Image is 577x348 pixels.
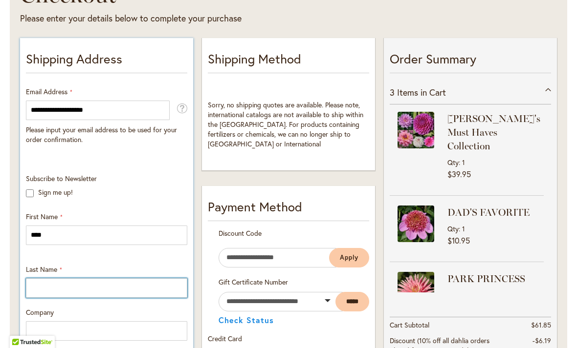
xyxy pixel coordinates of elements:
[462,290,465,300] span: 1
[340,253,358,262] span: Apply
[390,50,551,73] p: Order Summary
[26,174,97,183] span: Subscribe to Newsletter
[462,224,465,233] span: 1
[531,320,551,329] span: $61.85
[329,248,369,267] button: Apply
[447,224,459,233] span: Qty
[447,112,541,153] strong: [PERSON_NAME]'s Must Haves Collection
[447,205,541,219] strong: DAD'S FAVORITE
[20,12,402,25] div: Please enter your details below to complete your purchase
[398,205,434,242] img: DAD'S FAVORITE
[447,158,459,167] span: Qty
[390,86,395,98] span: 3
[208,50,369,73] p: Shipping Method
[447,272,541,286] strong: PARK PRINCESS
[447,235,470,246] span: $10.95
[26,212,58,221] span: First Name
[219,228,262,238] span: Discount Code
[208,100,363,148] span: Sorry, no shipping quotes are available. Please note, international catalogs are not available to...
[26,50,187,73] p: Shipping Address
[7,313,35,341] iframe: Launch Accessibility Center
[38,187,73,197] label: Sign me up!
[208,198,369,221] div: Payment Method
[26,307,54,317] span: Company
[533,336,551,345] span: -$6.19
[219,277,288,287] span: Gift Certificate Number
[219,316,274,324] button: Check Status
[397,86,446,98] span: Items in Cart
[26,87,67,96] span: Email Address
[26,265,57,274] span: Last Name
[447,290,459,300] span: Qty
[398,112,434,148] img: Heather's Must Haves Collection
[398,272,434,308] img: PARK PRINCESS
[390,317,490,333] th: Cart Subtotal
[26,125,177,144] span: Please input your email address to be used for your order confirmation.
[447,169,471,179] span: $39.95
[462,158,465,167] span: 1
